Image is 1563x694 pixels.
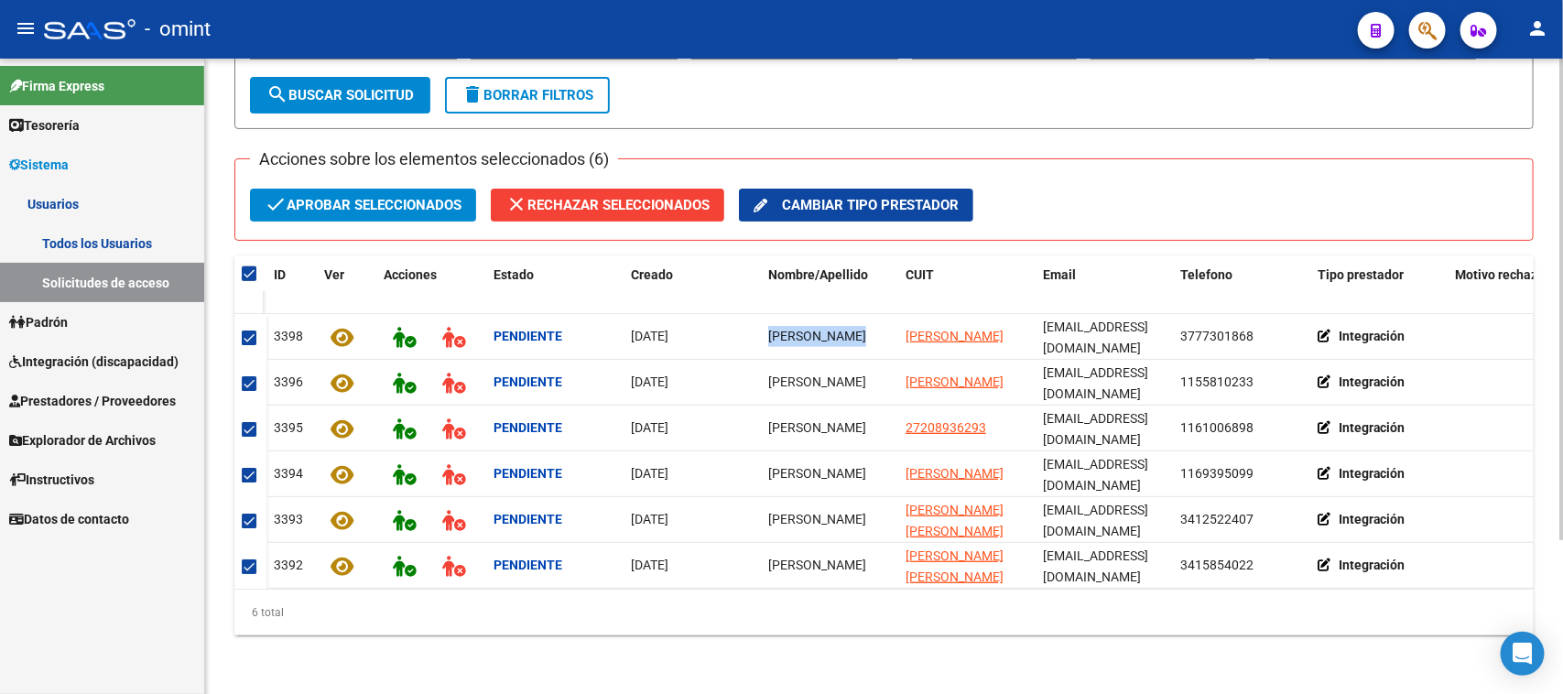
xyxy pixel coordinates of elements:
[9,352,179,372] span: Integración (discapacidad)
[631,558,668,572] span: [DATE]
[145,9,211,49] span: - omint
[1180,558,1254,572] span: 3415854022
[1318,267,1404,282] span: Tipo prestador
[906,503,1004,538] span: [PERSON_NAME] [PERSON_NAME]
[1043,411,1148,447] span: laucarvas@yahoo.com.ar
[9,430,156,450] span: Explorador de Archivos
[1043,503,1148,538] span: jesicafernandez_1@hotmail.com
[906,267,934,282] span: CUIT
[1043,457,1148,493] span: fc_psp@hotmail.com
[265,193,287,215] mat-icon: check
[265,189,461,222] span: Aprobar seleccionados
[1043,267,1076,282] span: Email
[9,155,69,175] span: Sistema
[494,374,562,389] strong: Pendiente
[274,329,303,343] span: 3398
[906,466,1004,481] span: [PERSON_NAME]
[906,420,986,435] span: 27208936293
[1339,466,1406,481] strong: Integración
[631,267,673,282] span: Creado
[494,558,562,572] strong: Pendiente
[768,558,866,572] span: Romina Diaz Puccio
[1043,365,1148,401] span: Lic.rociolarapsi@gmail.com
[906,374,1004,389] span: [PERSON_NAME]
[505,189,710,222] span: Rechazar seleccionados
[631,466,668,481] span: [DATE]
[906,329,1004,343] span: [PERSON_NAME]
[754,189,959,222] span: Cambiar tipo prestador
[9,312,68,332] span: Padrón
[494,329,562,343] strong: Pendiente
[274,512,303,526] span: 3393
[494,466,562,481] strong: Pendiente
[274,267,286,282] span: ID
[1173,255,1310,316] datatable-header-cell: Telefono
[266,255,317,316] datatable-header-cell: ID
[1180,512,1254,526] span: 3412522407
[631,329,668,343] span: [DATE]
[1526,17,1548,39] mat-icon: person
[624,255,761,316] datatable-header-cell: Creado
[491,189,724,222] button: Rechazar seleccionados
[317,255,376,316] datatable-header-cell: Ver
[768,466,866,481] span: Fabiana Alejandra Chiappari
[1310,255,1448,316] datatable-header-cell: Tipo prestador
[1339,512,1406,526] strong: Integración
[1043,320,1148,355] span: melisag9876@gmail.com
[234,590,1534,635] div: 6 total
[461,87,593,103] span: Borrar Filtros
[768,420,866,435] span: Laura Carolina Vassellati
[9,391,176,411] span: Prestadores / Proveedores
[250,189,476,222] button: Aprobar seleccionados
[631,512,668,526] span: [DATE]
[505,193,527,215] mat-icon: close
[1339,374,1406,389] strong: Integración
[461,83,483,105] mat-icon: delete
[9,76,104,96] span: Firma Express
[631,420,668,435] span: [DATE]
[1180,374,1254,389] span: 1155810233
[768,512,866,526] span: Jésica Fernández Trinidad
[486,255,624,316] datatable-header-cell: Estado
[324,267,344,282] span: Ver
[1180,466,1254,481] span: 1169395099
[9,115,80,136] span: Tesorería
[1180,329,1254,343] span: 3777301868
[739,189,973,222] button: Cambiar tipo prestador
[9,470,94,490] span: Instructivos
[1043,548,1148,584] span: ROMI_DIAZPUCCIO@YAHOO.COM.AR
[494,267,534,282] span: Estado
[1339,329,1406,343] strong: Integración
[631,374,668,389] span: [DATE]
[266,83,288,105] mat-icon: search
[1339,420,1406,435] strong: Integración
[274,374,303,389] span: 3396
[376,255,486,316] datatable-header-cell: Acciones
[250,77,430,114] button: Buscar solicitud
[1036,255,1173,316] datatable-header-cell: Email
[9,509,129,529] span: Datos de contacto
[768,329,866,343] span: Melisa Solange González
[274,466,303,481] span: 3394
[1180,420,1254,435] span: 1161006898
[906,548,1004,584] span: [PERSON_NAME] [PERSON_NAME]
[768,374,866,389] span: Rocio Lara
[266,87,414,103] span: Buscar solicitud
[1180,267,1232,282] span: Telefono
[15,17,37,39] mat-icon: menu
[274,558,303,572] span: 3392
[1501,632,1545,676] div: Open Intercom Messenger
[250,146,618,172] h3: Acciones sobre los elementos seleccionados (6)
[494,420,562,435] strong: Pendiente
[1455,267,1545,282] span: Motivo rechazo
[898,255,1036,316] datatable-header-cell: CUIT
[445,77,610,114] button: Borrar Filtros
[1339,558,1406,572] strong: Integración
[274,420,303,435] span: 3395
[494,512,562,526] strong: Pendiente
[384,267,437,282] span: Acciones
[768,267,868,282] span: Nombre/Apellido
[761,255,898,316] datatable-header-cell: Nombre/Apellido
